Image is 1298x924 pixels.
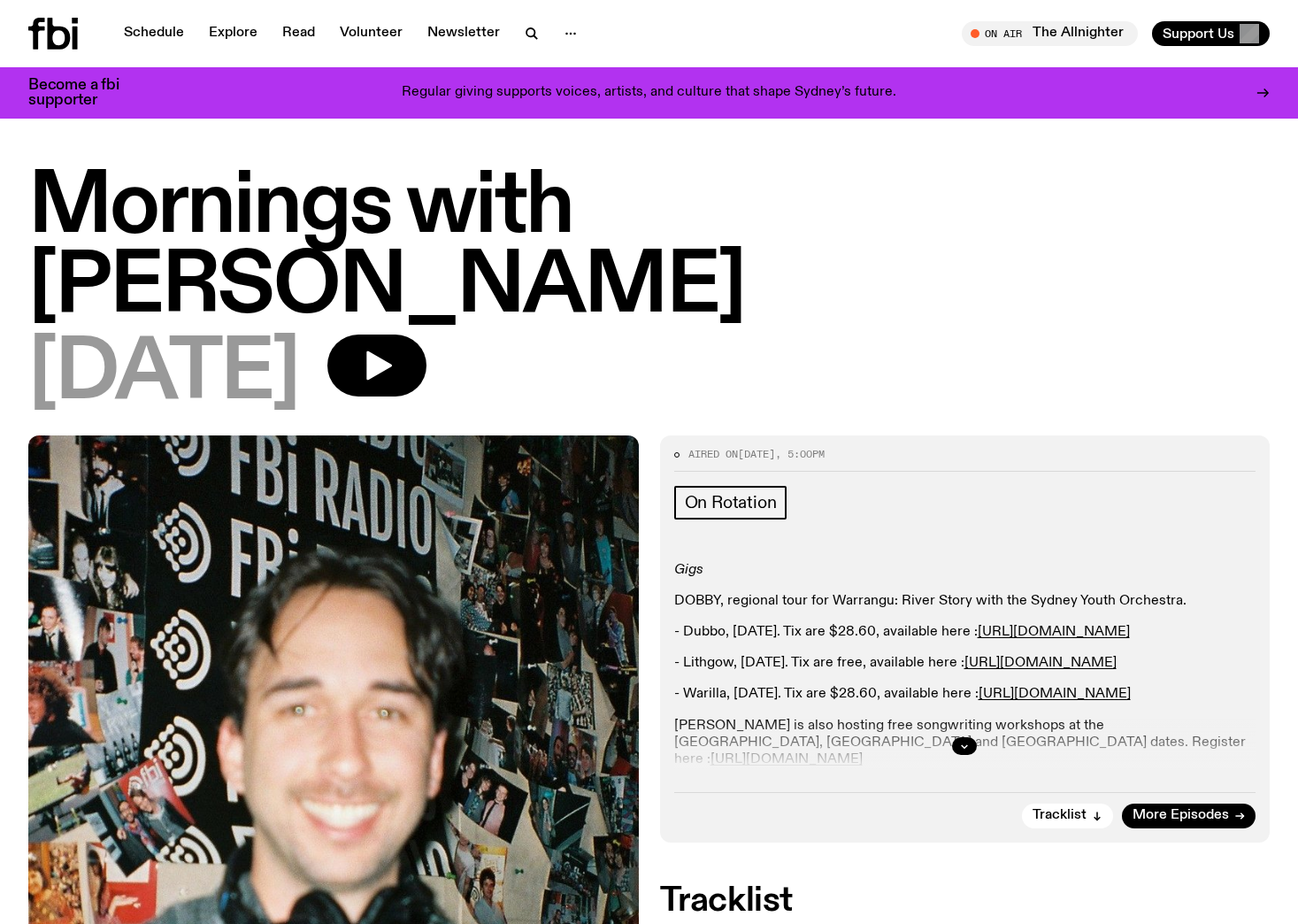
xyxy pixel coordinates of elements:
[1133,809,1229,822] span: More Episodes
[660,885,1271,917] h2: Tracklist
[674,563,703,577] em: Gigs
[402,85,896,101] p: Regular giving supports voices, artists, and culture that shape Sydney’s future.
[1033,809,1087,822] span: Tracklist
[1163,26,1234,42] span: Support Us
[674,655,1256,672] p: - Lithgow, [DATE]. Tix are free, available here :
[979,687,1131,701] a: [URL][DOMAIN_NAME]
[964,656,1117,670] a: [URL][DOMAIN_NAME]
[688,447,738,461] span: Aired on
[28,168,1270,327] h1: Mornings with [PERSON_NAME]
[113,21,195,46] a: Schedule
[272,21,326,46] a: Read
[674,624,1256,641] p: - Dubbo, [DATE]. Tix are $28.60, available here :
[417,21,511,46] a: Newsletter
[674,686,1256,703] p: - Warilla, [DATE]. Tix are $28.60, available here :
[674,486,787,520] a: On Rotation
[28,78,142,108] h3: Become a fbi supporter
[329,21,413,46] a: Volunteer
[978,625,1130,639] a: [URL][DOMAIN_NAME]
[962,21,1138,46] button: On AirThe Allnighter
[1152,21,1270,46] button: Support Us
[685,493,777,512] span: On Rotation
[1022,804,1113,828] button: Tracklist
[674,593,1256,610] p: DOBBY, regional tour for Warrangu: River Story with the Sydney Youth Orchestra.
[28,335,299,414] span: [DATE]
[198,21,268,46] a: Explore
[1122,804,1256,828] a: More Episodes
[775,447,825,461] span: , 5:00pm
[738,447,775,461] span: [DATE]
